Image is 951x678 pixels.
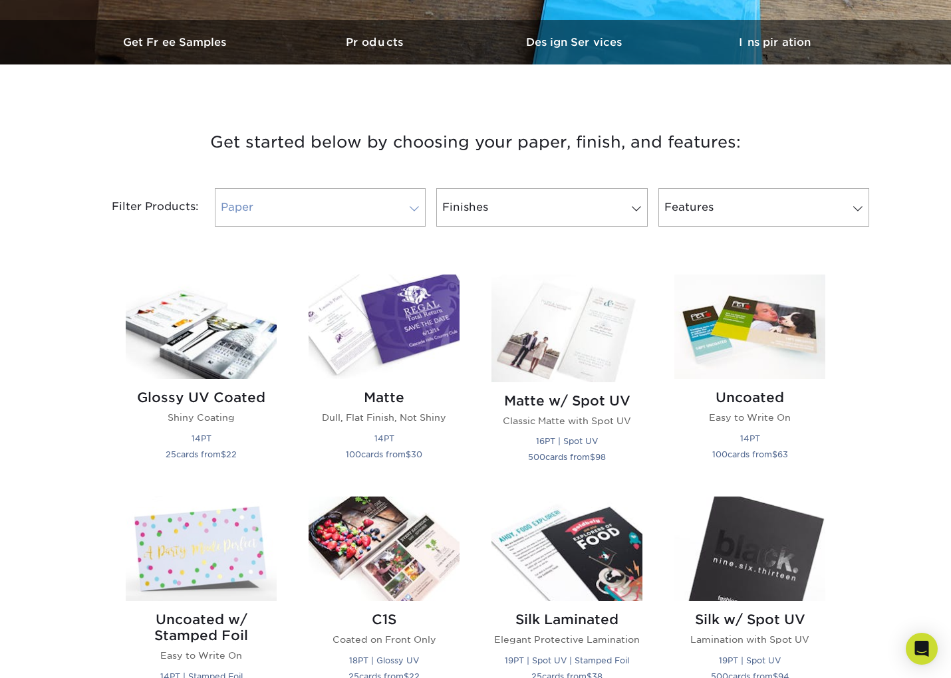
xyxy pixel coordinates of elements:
small: 14PT [374,433,394,443]
p: Shiny Coating [126,411,277,424]
a: Finishes [436,188,647,227]
img: Matte Postcards [309,275,460,379]
span: 25 [166,449,176,459]
h3: Products [276,36,475,49]
span: $ [406,449,411,459]
h2: Matte [309,390,460,405]
h2: Matte w/ Spot UV [491,393,642,409]
a: Design Services [475,20,675,64]
span: 22 [226,449,237,459]
p: Lamination with Spot UV [674,633,825,646]
h3: Inspiration [675,36,875,49]
h2: Glossy UV Coated [126,390,277,405]
h2: C1S [309,612,460,627]
a: Glossy UV Coated Postcards Glossy UV Coated Shiny Coating 14PT 25cards from$22 [126,275,277,481]
h2: Uncoated [674,390,825,405]
h2: Uncoated w/ Stamped Foil [126,612,277,643]
p: Coated on Front Only [309,633,460,646]
h2: Silk w/ Spot UV [674,612,825,627]
h3: Design Services [475,36,675,49]
img: C1S Postcards [309,497,460,601]
p: Classic Matte with Spot UV [491,414,642,427]
span: $ [590,452,595,462]
a: Products [276,20,475,64]
span: $ [221,449,226,459]
h2: Silk Laminated [491,612,642,627]
p: Elegant Protective Lamination [491,633,642,646]
span: 100 [346,449,361,459]
p: Dull, Flat Finish, Not Shiny [309,411,460,424]
small: cards from [712,449,788,459]
img: Silk w/ Spot UV Postcards [674,497,825,601]
span: 100 [712,449,728,459]
small: cards from [528,452,606,462]
div: Filter Products: [76,188,209,227]
img: Glossy UV Coated Postcards [126,275,277,379]
small: 16PT | Spot UV [536,436,598,446]
small: 14PT [740,433,760,443]
a: Inspiration [675,20,875,64]
div: Open Intercom Messenger [906,633,938,665]
p: Easy to Write On [126,649,277,662]
img: Uncoated w/ Stamped Foil Postcards [126,497,277,601]
span: $ [772,449,777,459]
a: Matte w/ Spot UV Postcards Matte w/ Spot UV Classic Matte with Spot UV 16PT | Spot UV 500cards fr... [491,275,642,481]
small: cards from [166,449,237,459]
span: 63 [777,449,788,459]
a: Matte Postcards Matte Dull, Flat Finish, Not Shiny 14PT 100cards from$30 [309,275,460,481]
a: Features [658,188,869,227]
p: Easy to Write On [674,411,825,424]
small: 19PT | Spot UV [719,655,781,665]
img: Uncoated Postcards [674,275,825,379]
h3: Get Free Samples [76,36,276,49]
small: cards from [346,449,422,459]
span: 30 [411,449,422,459]
img: Silk Laminated Postcards [491,497,642,601]
small: 18PT | Glossy UV [349,655,419,665]
a: Uncoated Postcards Uncoated Easy to Write On 14PT 100cards from$63 [674,275,825,481]
a: Paper [215,188,426,227]
small: 14PT [192,433,211,443]
a: Get Free Samples [76,20,276,64]
span: 98 [595,452,606,462]
img: Matte w/ Spot UV Postcards [491,275,642,382]
h3: Get started below by choosing your paper, finish, and features: [86,112,865,172]
small: 19PT | Spot UV | Stamped Foil [505,655,629,665]
span: 500 [528,452,545,462]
